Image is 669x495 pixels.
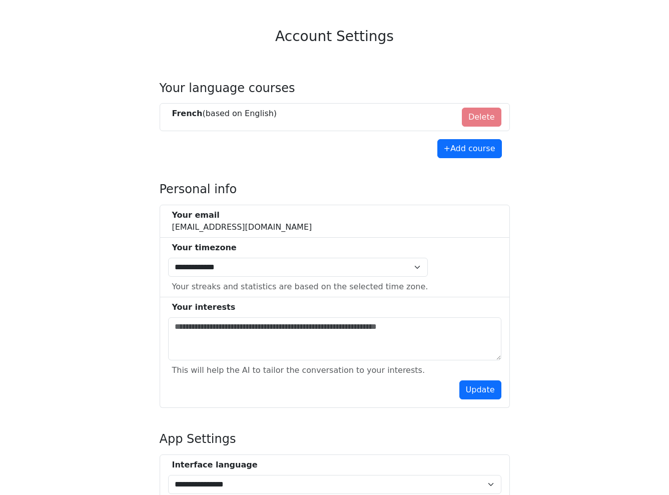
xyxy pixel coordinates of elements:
[275,28,394,45] h3: Account Settings
[172,209,312,233] div: [EMAIL_ADDRESS][DOMAIN_NAME]
[160,81,510,96] h4: Your language courses
[172,459,501,471] div: Interface language
[459,380,501,399] button: Update
[172,301,501,313] div: Your interests
[172,108,277,120] div: (based on English )
[172,209,312,221] div: Your email
[172,364,425,376] div: This will help the AI to tailor the conversation to your interests.
[437,139,502,158] button: +Add course
[160,432,510,446] h4: App Settings
[168,258,428,277] select: Select Time Zone
[168,475,501,494] select: Select Interface Language
[172,109,203,118] strong: French
[172,281,428,293] div: Your streaks and statistics are based on the selected time zone.
[172,242,428,254] div: Your timezone
[160,182,510,197] h4: Personal info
